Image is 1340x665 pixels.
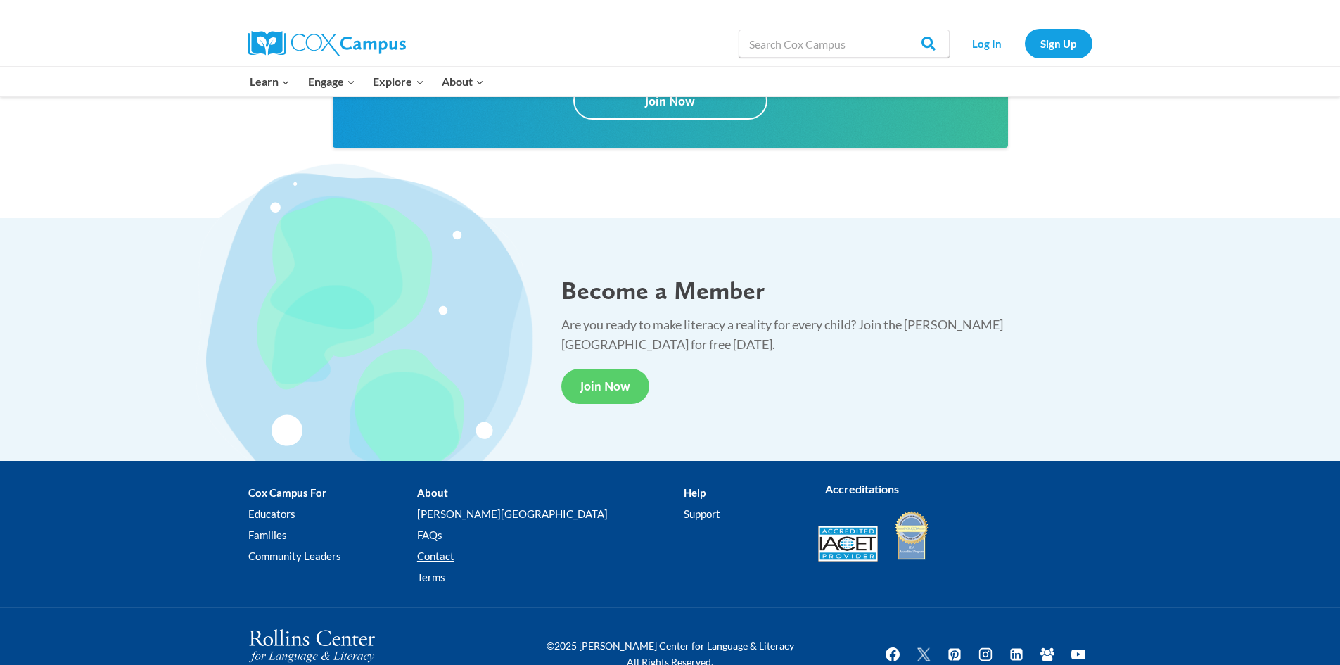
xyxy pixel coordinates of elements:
[818,526,878,562] img: Accredited IACET® Provider
[417,566,684,588] a: Terms
[561,275,765,305] span: Become a Member
[580,379,630,393] span: Join Now
[248,545,417,566] a: Community Leaders
[825,482,899,495] strong: Accreditations
[561,315,1096,355] p: Are you ready to make literacy a reality for every child? Join the [PERSON_NAME][GEOGRAPHIC_DATA]...
[241,67,493,96] nav: Primary Navigation
[248,524,417,545] a: Families
[248,31,406,56] img: Cox Campus
[433,67,493,96] button: Child menu of About
[573,82,767,119] a: Join Now
[1025,29,1092,58] a: Sign Up
[645,94,695,108] span: Join Now
[364,67,433,96] button: Child menu of Explore
[417,545,684,566] a: Contact
[739,30,950,58] input: Search Cox Campus
[299,67,364,96] button: Child menu of Engage
[248,503,417,524] a: Educators
[417,503,684,524] a: [PERSON_NAME][GEOGRAPHIC_DATA]
[957,29,1092,58] nav: Secondary Navigation
[915,646,932,662] img: Twitter X icon white
[241,67,300,96] button: Child menu of Learn
[894,509,929,562] img: IDA Accredited
[561,369,649,403] a: Join Now
[684,503,796,524] a: Support
[957,29,1018,58] a: Log In
[417,524,684,545] a: FAQs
